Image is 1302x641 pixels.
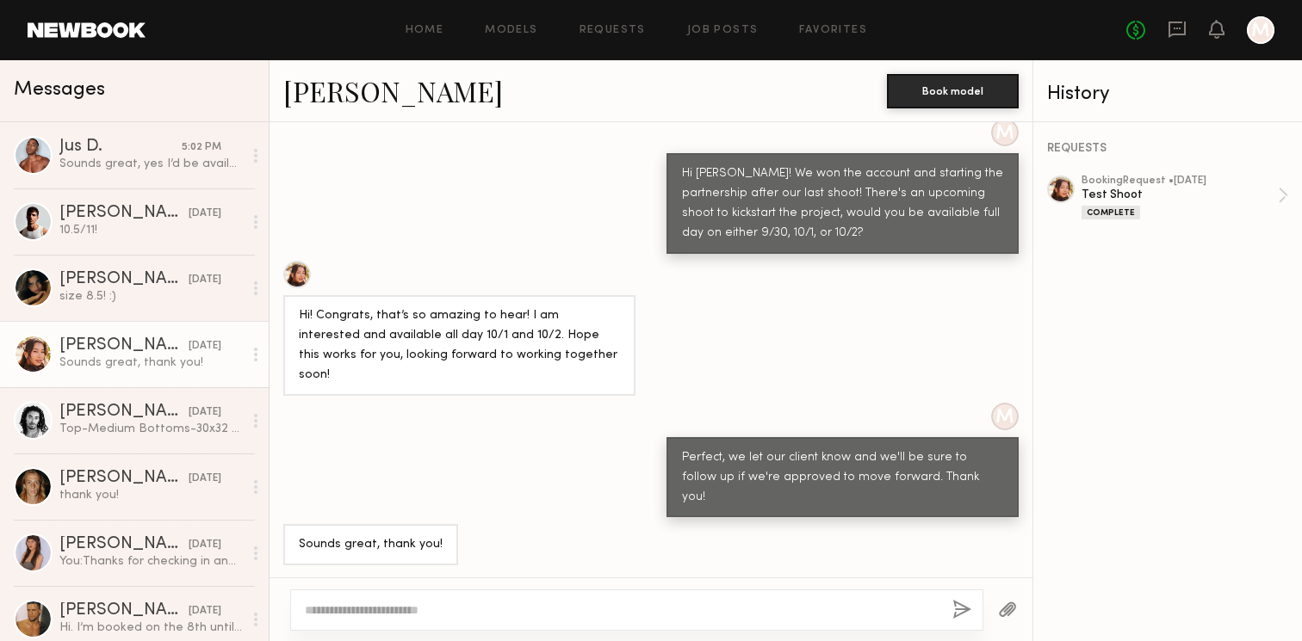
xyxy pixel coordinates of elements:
[189,404,221,421] div: [DATE]
[59,404,189,421] div: [PERSON_NAME]
[887,74,1019,108] button: Book model
[59,139,182,156] div: Jus D.
[14,80,105,100] span: Messages
[189,471,221,487] div: [DATE]
[1247,16,1274,44] a: M
[189,272,221,288] div: [DATE]
[59,487,243,503] div: thank you!
[189,603,221,619] div: [DATE]
[189,206,221,222] div: [DATE]
[1047,84,1288,104] div: History
[59,222,243,238] div: 10.5/11!
[1082,176,1278,187] div: booking Request • [DATE]
[59,288,243,305] div: size 8.5! :)
[406,25,444,36] a: Home
[59,619,243,636] div: Hi. I’m booked on the 8th until 1pm
[1082,187,1278,203] div: Test Shoot
[59,421,243,437] div: Top-Medium Bottoms-30x32 Shoes-10.5
[682,448,1003,508] div: Perfect, we let our client know and we'll be sure to follow up if we're approved to move forward....
[59,536,189,553] div: [PERSON_NAME]
[182,139,221,156] div: 5:02 PM
[59,156,243,172] div: Sounds great, yes I’d be available for that. My sizes are as follows: Top: Medium Pants: Medium o...
[59,470,189,487] div: [PERSON_NAME]
[1082,176,1288,219] a: bookingRequest •[DATE]Test ShootComplete
[189,537,221,553] div: [DATE]
[687,25,759,36] a: Job Posts
[799,25,867,36] a: Favorites
[59,271,189,288] div: [PERSON_NAME]
[189,338,221,354] div: [DATE]
[1082,206,1140,219] div: Complete
[485,25,537,36] a: Models
[59,205,189,222] div: [PERSON_NAME]
[580,25,646,36] a: Requests
[59,337,189,354] div: [PERSON_NAME]
[59,602,189,619] div: [PERSON_NAME]
[299,535,443,555] div: Sounds great, thank you!
[59,553,243,570] div: You: Thanks for checking in and yes we'd like to hold! Still confirming a few details with our cl...
[59,354,243,371] div: Sounds great, thank you!
[299,306,620,385] div: Hi! Congrats, that’s so amazing to hear! I am interested and available all day 10/1 and 10/2. Hop...
[283,72,503,109] a: [PERSON_NAME]
[887,83,1019,97] a: Book model
[1047,143,1288,155] div: REQUESTS
[682,164,1003,243] div: Hi [PERSON_NAME]! We won the account and starting the partnership after our last shoot! There's a...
